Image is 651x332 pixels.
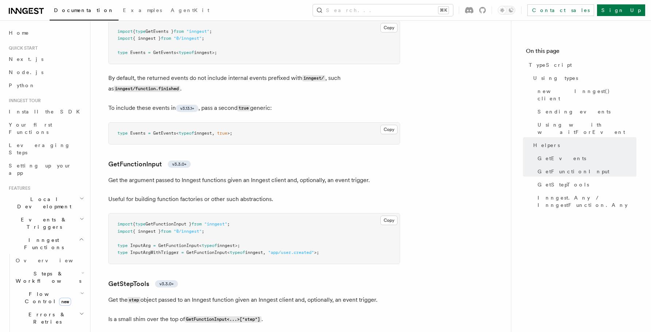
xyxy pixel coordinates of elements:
[538,108,611,115] span: Sending events
[527,4,594,16] a: Contact sales
[174,36,202,41] span: "@/inngest"
[130,243,151,248] span: InputArg
[530,139,636,152] a: Helpers
[108,279,178,289] a: GetStepToolsv3.3.0+
[158,243,199,248] span: GetFunctionInput
[263,250,266,255] span: ,
[13,311,79,325] span: Errors & Retries
[108,175,400,185] p: Get the argument passed to Inngest functions given an Inngest client and, optionally, an event tr...
[9,29,29,36] span: Home
[526,58,636,72] a: TypeScript
[108,73,400,94] p: By default, the returned events do not include internal events prefixed with , such as .
[123,7,162,13] span: Examples
[6,53,86,66] a: Next.js
[174,229,202,234] span: "@/inngest"
[185,316,261,323] code: GetFunctionInput<...>["step"]
[6,213,86,233] button: Events & Triggers
[538,168,609,175] span: GetFunctionInput
[130,50,146,55] span: Events
[176,131,179,136] span: <
[538,194,636,209] span: Inngest.Any / InngestFunction.Any
[166,2,214,20] a: AgentKit
[13,270,81,285] span: Steps & Workflows
[6,216,80,231] span: Events & Triggers
[302,75,325,81] code: inngest/
[172,161,186,167] span: v3.3.0+
[6,236,79,251] span: Inngest Functions
[133,36,161,41] span: { inngest }
[535,85,636,105] a: new Inngest() client
[130,131,146,136] span: Events
[148,131,151,136] span: =
[181,250,184,255] span: =
[237,105,250,111] code: true
[179,131,194,136] span: typeof
[148,50,151,55] span: =
[117,131,128,136] span: type
[153,243,156,248] span: =
[380,125,398,134] button: Copy
[114,86,180,92] code: inngest/function.finished
[217,131,227,136] span: true
[176,50,179,55] span: <
[535,118,636,139] a: Using with waitForEvent
[380,23,398,32] button: Copy
[108,103,400,113] p: To include these events in , pass a second generic:
[380,216,398,225] button: Copy
[202,229,204,234] span: ;
[535,152,636,165] a: GetEvents
[6,26,86,39] a: Home
[191,221,202,227] span: from
[202,36,204,41] span: ;
[117,50,128,55] span: type
[538,88,636,102] span: new Inngest() client
[13,254,86,267] a: Overview
[146,221,191,227] span: GetFunctionInput }
[186,29,209,34] span: "inngest"
[202,243,217,248] span: typeof
[133,221,135,227] span: {
[204,221,227,227] span: "inngest"
[6,45,38,51] span: Quick start
[128,297,140,303] code: step
[227,221,230,227] span: ;
[6,159,86,179] a: Setting up your app
[161,36,171,41] span: from
[529,61,572,69] span: TypeScript
[6,79,86,92] a: Python
[174,29,184,34] span: from
[538,121,636,136] span: Using with waitForEvent
[230,250,245,255] span: typeof
[535,191,636,212] a: Inngest.Any / InngestFunction.Any
[212,131,214,136] span: ,
[313,4,453,16] button: Search...⌘K
[117,250,128,255] span: type
[146,29,174,34] span: GetEvents }
[59,298,71,306] span: new
[180,105,194,111] span: v3.13.1+
[535,105,636,118] a: Sending events
[535,165,636,178] a: GetFunctionInput
[171,7,209,13] span: AgentKit
[16,258,91,263] span: Overview
[314,250,319,255] span: >;
[245,250,263,255] span: inngest
[133,229,161,234] span: { inngest }
[535,178,636,191] a: GetStepTools
[179,50,194,55] span: typeof
[153,50,176,55] span: GetEvents
[6,196,80,210] span: Local Development
[117,229,133,234] span: import
[135,221,146,227] span: type
[6,118,86,139] a: Your first Functions
[538,155,586,162] span: GetEvents
[597,4,645,16] a: Sign Up
[6,139,86,159] a: Leveraging Steps
[50,2,119,20] a: Documentation
[6,66,86,79] a: Node.js
[6,193,86,213] button: Local Development
[54,7,114,13] span: Documentation
[9,142,70,155] span: Leveraging Steps
[13,287,86,308] button: Flow Controlnew
[186,250,227,255] span: GetFunctionInput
